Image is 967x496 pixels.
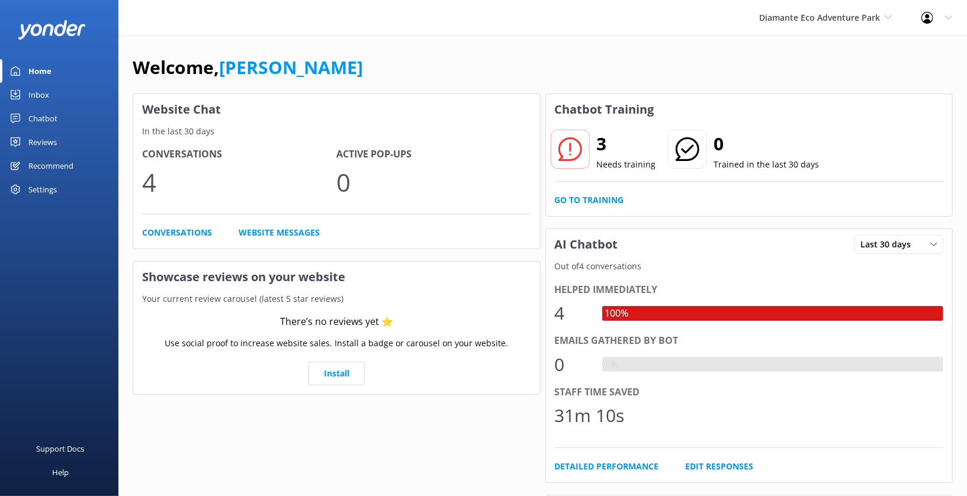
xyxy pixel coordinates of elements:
[597,130,656,158] h2: 3
[860,238,918,251] span: Last 30 days
[546,94,663,125] h3: Chatbot Training
[546,260,953,273] p: Out of 4 conversations
[597,158,656,171] p: Needs training
[555,282,944,298] div: Helped immediately
[336,147,531,162] h4: Active Pop-ups
[555,350,590,379] div: 0
[280,314,393,330] div: There’s no reviews yet ⭐
[28,59,52,83] div: Home
[714,130,820,158] h2: 0
[555,333,944,349] div: Emails gathered by bot
[165,337,508,350] p: Use social proof to increase website sales. Install a badge or carousel on your website.
[28,107,57,130] div: Chatbot
[28,178,57,201] div: Settings
[133,53,363,82] h1: Welcome,
[759,12,880,23] span: Diamante Eco Adventure Park
[52,460,69,484] div: Help
[336,162,531,202] p: 0
[133,94,540,125] h3: Website Chat
[555,385,944,400] div: Staff time saved
[18,20,86,40] img: yonder-white-logo.png
[555,194,624,207] a: Go to Training
[28,130,57,154] div: Reviews
[28,154,73,178] div: Recommend
[133,125,540,138] p: In the last 30 days
[555,299,590,327] div: 4
[142,147,336,162] h4: Conversations
[133,262,540,292] h3: Showcase reviews on your website
[555,401,625,430] div: 31m 10s
[686,460,754,473] a: Edit Responses
[142,226,212,239] a: Conversations
[546,229,627,260] h3: AI Chatbot
[133,292,540,305] p: Your current review carousel (latest 5 star reviews)
[142,162,336,202] p: 4
[37,437,85,460] div: Support Docs
[219,55,363,79] a: [PERSON_NAME]
[239,226,320,239] a: Website Messages
[714,158,820,171] p: Trained in the last 30 days
[28,83,49,107] div: Inbox
[602,357,621,372] div: 0%
[555,460,659,473] a: Detailed Performance
[309,362,365,385] a: Install
[602,306,632,321] div: 100%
